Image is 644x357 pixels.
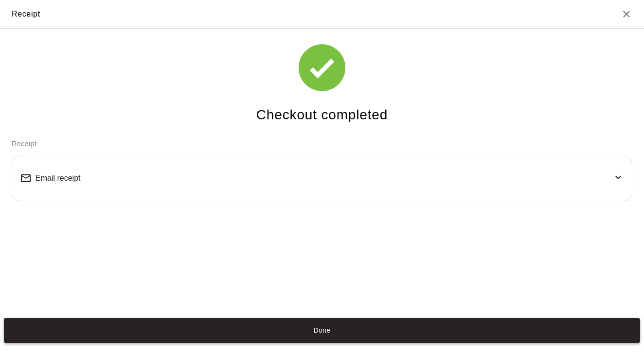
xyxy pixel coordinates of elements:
[4,318,640,343] button: Done
[621,8,632,20] button: Close
[12,8,40,20] div: Receipt
[36,174,80,183] span: Email receipt
[256,107,388,124] h4: Checkout completed
[12,139,632,149] p: Receipt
